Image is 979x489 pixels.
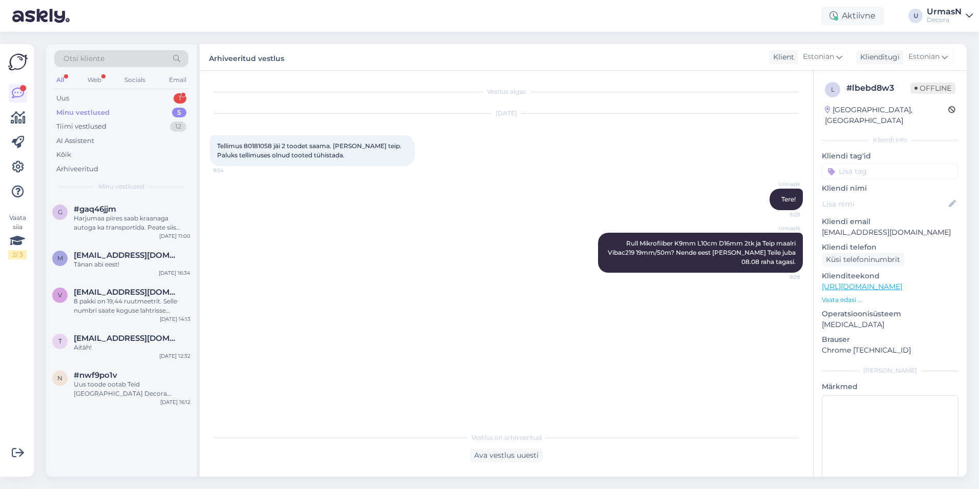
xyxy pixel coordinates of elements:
span: t [58,337,62,345]
a: UrmasNDecora [927,8,973,24]
div: Uus toode ootab Teid [GEOGRAPHIC_DATA] Decora arvemüügis (kohe uksest sisse tulles vasakul esimen... [74,380,190,398]
div: [DATE] 16:34 [159,269,190,277]
span: #nwf9po1v [74,371,117,380]
div: Tãnan abi eest! [74,260,190,269]
span: Vestlus on arhiveeritud [472,433,542,442]
div: Tiimi vestlused [56,121,107,132]
div: [DATE] 14:13 [160,315,190,323]
img: Askly Logo [8,52,28,72]
span: Estonian [908,51,940,63]
div: [GEOGRAPHIC_DATA], [GEOGRAPHIC_DATA] [825,105,948,126]
span: g [58,208,62,216]
span: UrmasN [761,180,800,188]
div: [DATE] 16:12 [160,398,190,406]
a: [URL][DOMAIN_NAME] [822,282,902,291]
div: 8 pakki on 19,44 ruutmeetrit. Selle numbri saate koguse lahtrisse sisestada. Selle koguse hind on... [74,297,190,315]
p: [MEDICAL_DATA] [822,319,959,330]
span: Otsi kliente [63,53,104,64]
div: Klient [769,52,794,63]
p: [EMAIL_ADDRESS][DOMAIN_NAME] [822,227,959,238]
span: 9:29 [761,273,800,281]
div: Klienditugi [856,52,900,63]
span: Minu vestlused [98,182,144,191]
div: Socials [122,73,147,87]
div: Email [167,73,188,87]
label: Arhiveeritud vestlus [209,50,284,64]
div: Vaata siia [8,213,27,259]
div: Kõik [56,150,71,160]
div: Ava vestlus uuesti [470,449,543,462]
div: 5 [172,108,186,118]
div: Arhiveeritud [56,164,98,174]
span: terippohla@gmail.com [74,334,180,343]
div: 2 / 3 [8,250,27,259]
span: Tere! [781,195,796,203]
div: AI Assistent [56,136,94,146]
input: Lisa nimi [822,198,947,210]
span: l [831,86,835,93]
div: Minu vestlused [56,108,110,118]
span: n [57,374,62,382]
div: U [908,9,923,23]
span: Rull Mikrofiiber K9mm L10cm D16mm 2tk ja Teip maalri Vibac219 19mm/50m? Nende eest [PERSON_NAME] ... [608,239,797,266]
span: #gaq46jjm [74,205,116,214]
span: merle152@hotmail.com [74,251,180,260]
p: Kliendi email [822,216,959,227]
div: Kliendi info [822,135,959,145]
div: [DATE] [210,109,803,118]
div: [DATE] 11:00 [159,232,190,240]
p: Kliendi tag'id [822,151,959,161]
div: [DATE] 12:32 [159,352,190,360]
div: [PERSON_NAME] [822,366,959,375]
p: Klienditeekond [822,271,959,281]
p: Kliendi nimi [822,183,959,194]
div: Web [86,73,103,87]
div: UrmasN [927,8,962,16]
p: Märkmed [822,381,959,392]
p: Brauser [822,334,959,345]
span: Tellimus 80181058 jäi 2 toodet saama. [PERSON_NAME] teip. Paluks tellimuses olnud tooted tühistada. [217,142,403,159]
div: Vestlus algas [210,87,803,96]
p: Vaata edasi ... [822,295,959,304]
p: Operatsioonisüsteem [822,309,959,319]
span: 9:29 [761,211,800,218]
span: vdostojevskaja@gmail.com [74,288,180,297]
div: 1 [174,93,186,104]
span: Estonian [803,51,834,63]
span: 9:24 [213,167,251,174]
span: v [58,291,62,299]
div: # lbebd8w3 [846,82,910,94]
div: Decora [927,16,962,24]
div: Uus [56,93,69,104]
div: Aitäh! [74,343,190,352]
p: Chrome [TECHNICAL_ID] [822,345,959,356]
div: Harjumaa piires saab kraanaga autoga ka transportida. Peate siis tellimust tehes lisainfosse pane... [74,214,190,232]
span: m [57,254,63,262]
div: 12 [170,121,186,132]
div: Aktiivne [821,7,884,25]
span: Offline [910,83,955,94]
span: UrmasN [761,225,800,232]
input: Lisa tag [822,164,959,179]
div: Küsi telefoninumbrit [822,253,904,267]
p: Kliendi telefon [822,242,959,253]
div: All [54,73,66,87]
